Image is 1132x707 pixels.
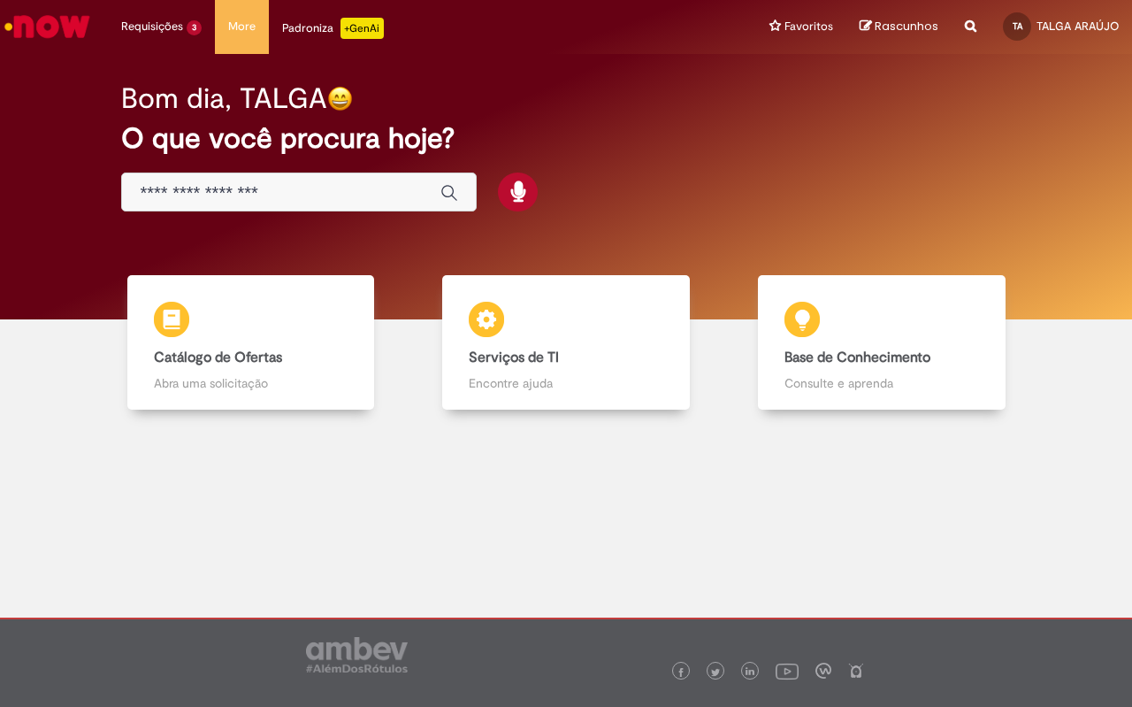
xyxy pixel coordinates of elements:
[282,18,384,39] div: Padroniza
[154,374,348,392] p: Abra uma solicitação
[409,275,724,411] a: Serviços de TI Encontre ajuda
[121,83,327,114] h2: Bom dia, TALGA
[746,667,754,678] img: logo_footer_linkedin.png
[121,18,183,35] span: Requisições
[327,86,353,111] img: happy-face.png
[154,349,282,366] b: Catálogo de Ofertas
[711,668,720,677] img: logo_footer_twitter.png
[677,668,685,677] img: logo_footer_facebook.png
[723,275,1039,411] a: Base de Conhecimento Consulte e aprenda
[340,18,384,39] p: +GenAi
[848,663,864,679] img: logo_footer_naosei.png
[784,374,979,392] p: Consulte e aprenda
[815,663,831,679] img: logo_footer_workplace.png
[860,19,938,35] a: Rascunhos
[1036,19,1119,34] span: TALGA ARAÚJO
[2,9,93,44] img: ServiceNow
[187,20,202,35] span: 3
[784,18,833,35] span: Favoritos
[228,18,256,35] span: More
[1013,20,1022,32] span: TA
[121,123,1010,154] h2: O que você procura hoje?
[93,275,409,411] a: Catálogo de Ofertas Abra uma solicitação
[875,18,938,35] span: Rascunhos
[469,349,559,366] b: Serviços de TI
[784,349,930,366] b: Base de Conhecimento
[469,374,663,392] p: Encontre ajuda
[306,637,408,672] img: logo_footer_ambev_rotulo_gray.png
[776,659,799,682] img: logo_footer_youtube.png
